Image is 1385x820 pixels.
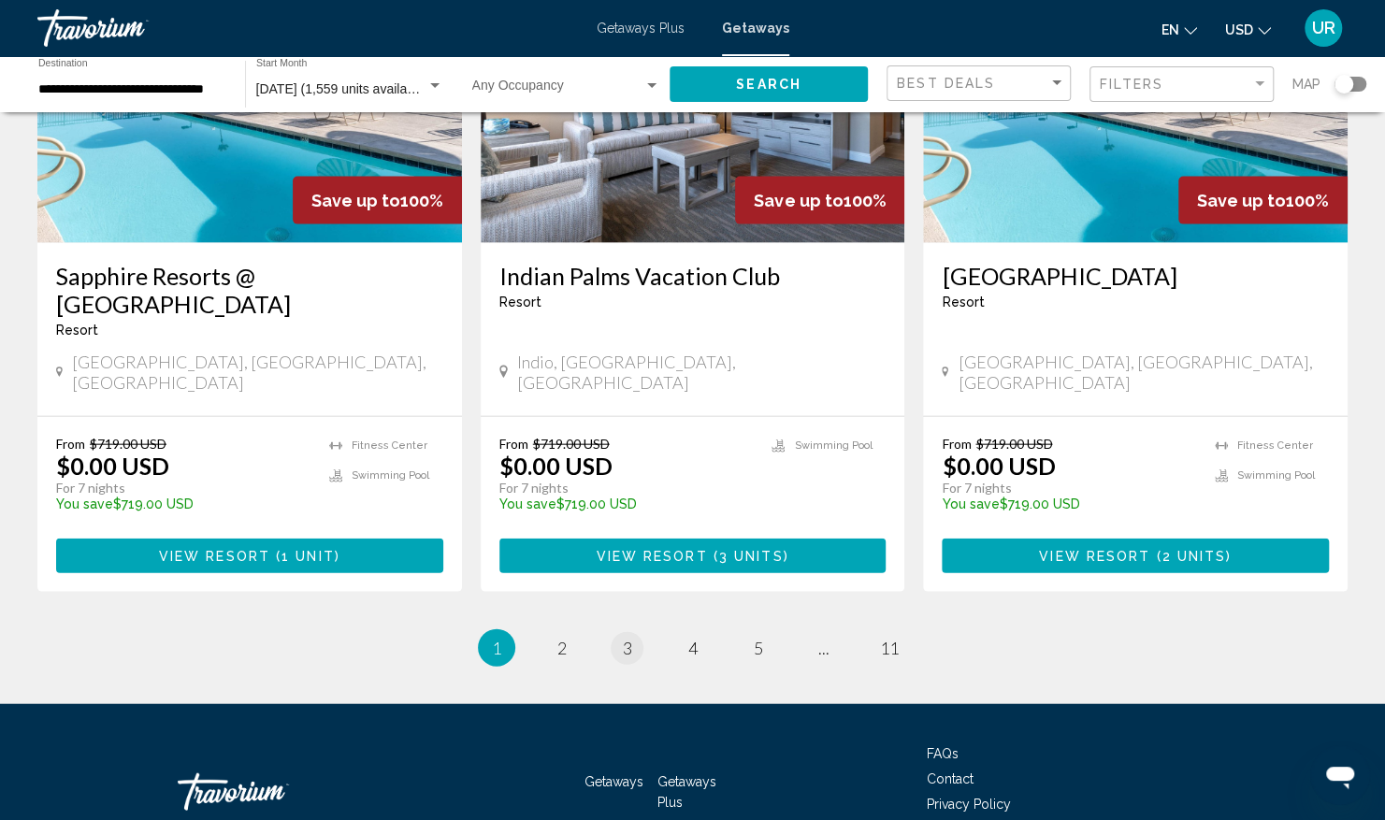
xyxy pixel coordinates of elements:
[670,66,868,101] button: Search
[56,452,169,480] p: $0.00 USD
[533,436,610,452] span: $719.00 USD
[56,539,443,573] button: View Resort(1 unit)
[897,76,995,91] span: Best Deals
[1292,71,1320,97] span: Map
[499,262,887,290] a: Indian Palms Vacation Club
[818,638,830,658] span: ...
[1089,65,1274,104] button: Filter
[942,452,1055,480] p: $0.00 USD
[688,638,698,658] span: 4
[517,352,886,393] span: Indio, [GEOGRAPHIC_DATA], [GEOGRAPHIC_DATA]
[1100,77,1163,92] span: Filters
[736,78,801,93] span: Search
[1150,549,1232,564] span: ( )
[1197,191,1286,210] span: Save up to
[942,480,1196,496] p: For 7 nights
[754,191,843,210] span: Save up to
[623,638,632,658] span: 3
[499,496,754,511] p: $719.00 USD
[958,352,1329,393] span: [GEOGRAPHIC_DATA], [GEOGRAPHIC_DATA], [GEOGRAPHIC_DATA]
[897,76,1065,92] mat-select: Sort by
[584,774,643,789] a: Getaways
[352,439,427,452] span: Fitness Center
[281,549,335,564] span: 1 unit
[735,177,904,224] div: 100%
[927,797,1011,812] a: Privacy Policy
[754,638,763,658] span: 5
[1161,16,1197,43] button: Change language
[794,439,872,452] span: Swimming Pool
[722,21,789,36] a: Getaways
[56,262,443,318] a: Sapphire Resorts @ [GEOGRAPHIC_DATA]
[499,539,887,573] button: View Resort(3 units)
[56,436,85,452] span: From
[927,746,959,761] a: FAQs
[880,638,899,658] span: 11
[975,436,1052,452] span: $719.00 USD
[597,21,685,36] a: Getaways Plus
[942,539,1329,573] button: View Resort(2 units)
[256,81,429,96] span: [DATE] (1,559 units available)
[56,480,310,496] p: For 7 nights
[942,295,984,309] span: Resort
[499,452,613,480] p: $0.00 USD
[499,436,528,452] span: From
[72,352,443,393] span: [GEOGRAPHIC_DATA], [GEOGRAPHIC_DATA], [GEOGRAPHIC_DATA]
[1299,8,1348,48] button: User Menu
[942,436,971,452] span: From
[499,480,754,496] p: For 7 nights
[557,638,567,658] span: 2
[1237,469,1315,482] span: Swimming Pool
[1161,549,1226,564] span: 2 units
[499,496,556,511] span: You save
[1312,19,1335,37] span: UR
[1178,177,1348,224] div: 100%
[178,764,365,820] a: Travorium
[719,549,784,564] span: 3 units
[1225,16,1271,43] button: Change currency
[942,262,1329,290] a: [GEOGRAPHIC_DATA]
[1039,549,1150,564] span: View Resort
[352,469,429,482] span: Swimming Pool
[311,191,400,210] span: Save up to
[708,549,789,564] span: ( )
[293,177,462,224] div: 100%
[596,549,707,564] span: View Resort
[942,496,999,511] span: You save
[270,549,340,564] span: ( )
[90,436,166,452] span: $719.00 USD
[1310,745,1370,805] iframe: Button to launch messaging window
[1237,439,1313,452] span: Fitness Center
[492,638,501,658] span: 1
[159,549,270,564] span: View Resort
[37,629,1348,667] ul: Pagination
[499,295,541,309] span: Resort
[1161,22,1179,37] span: en
[927,771,974,786] a: Contact
[56,323,98,338] span: Resort
[56,496,113,511] span: You save
[1225,22,1253,37] span: USD
[37,9,578,47] a: Travorium
[56,496,310,511] p: $719.00 USD
[942,496,1196,511] p: $719.00 USD
[657,774,716,810] a: Getaways Plus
